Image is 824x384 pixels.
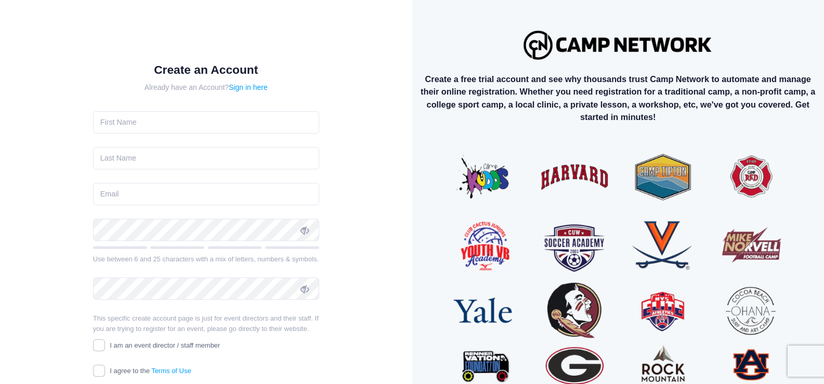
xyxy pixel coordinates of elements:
input: I am an event director / staff member [93,339,105,351]
input: I agree to theTerms of Use [93,365,105,377]
span: I am an event director / staff member [110,341,220,349]
a: Terms of Use [151,367,191,375]
a: Sign in here [229,83,268,91]
p: This specific create account page is just for event directors and their staff. If you are trying ... [93,313,319,334]
input: First Name [93,111,319,134]
input: Email [93,183,319,205]
span: I agree to the [110,367,191,375]
h1: Create an Account [93,63,319,77]
div: Already have an Account? [93,82,319,93]
input: Last Name [93,147,319,169]
p: Create a free trial account and see why thousands trust Camp Network to automate and manage their... [421,73,816,124]
img: Logo [519,25,717,64]
div: Use between 6 and 25 characters with a mix of letters, numbers & symbols. [93,254,319,264]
